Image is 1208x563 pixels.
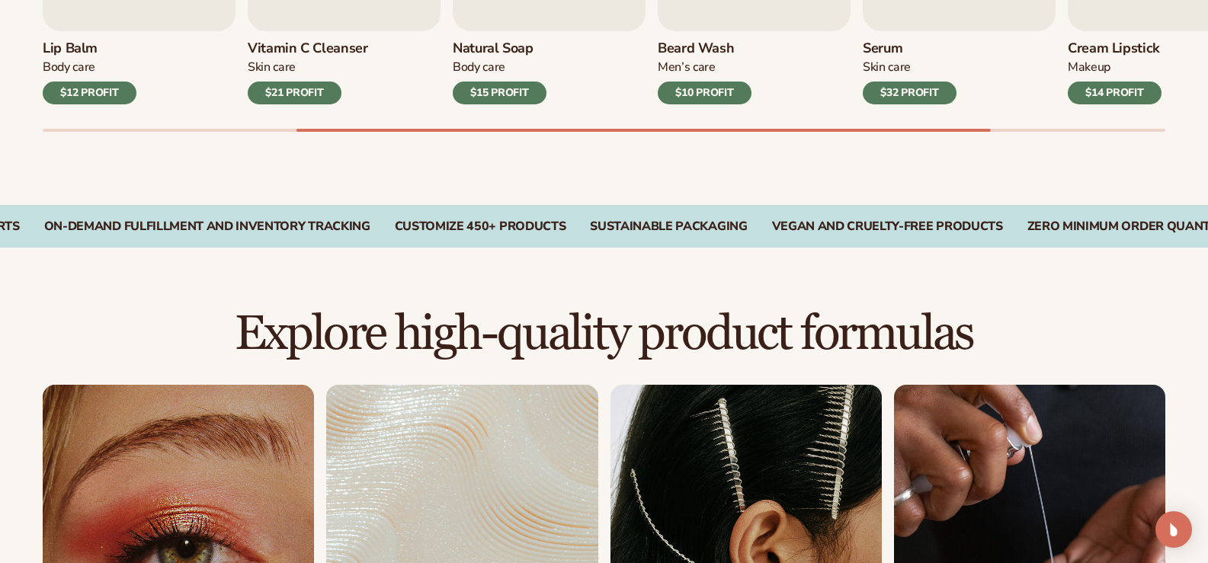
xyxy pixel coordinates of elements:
div: $14 PROFIT [1068,82,1162,104]
div: $15 PROFIT [453,82,546,104]
div: Open Intercom Messenger [1155,511,1192,548]
div: CUSTOMIZE 450+ PRODUCTS [395,219,566,234]
div: $10 PROFIT [658,82,751,104]
h3: Beard Wash [658,40,751,57]
div: $32 PROFIT [863,82,956,104]
div: Skin Care [248,59,368,75]
div: Body Care [453,59,546,75]
div: Body Care [43,59,136,75]
h3: Cream Lipstick [1068,40,1162,57]
h3: Lip Balm [43,40,136,57]
div: SUSTAINABLE PACKAGING [590,219,747,234]
div: On-Demand Fulfillment and Inventory Tracking [44,219,370,234]
h2: Explore high-quality product formulas [43,309,1165,360]
div: Men’s Care [658,59,751,75]
h3: Natural Soap [453,40,546,57]
h3: Vitamin C Cleanser [248,40,368,57]
h3: Serum [863,40,956,57]
div: $12 PROFIT [43,82,136,104]
div: VEGAN AND CRUELTY-FREE PRODUCTS [772,219,1003,234]
div: $21 PROFIT [248,82,341,104]
div: Skin Care [863,59,956,75]
div: Makeup [1068,59,1162,75]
